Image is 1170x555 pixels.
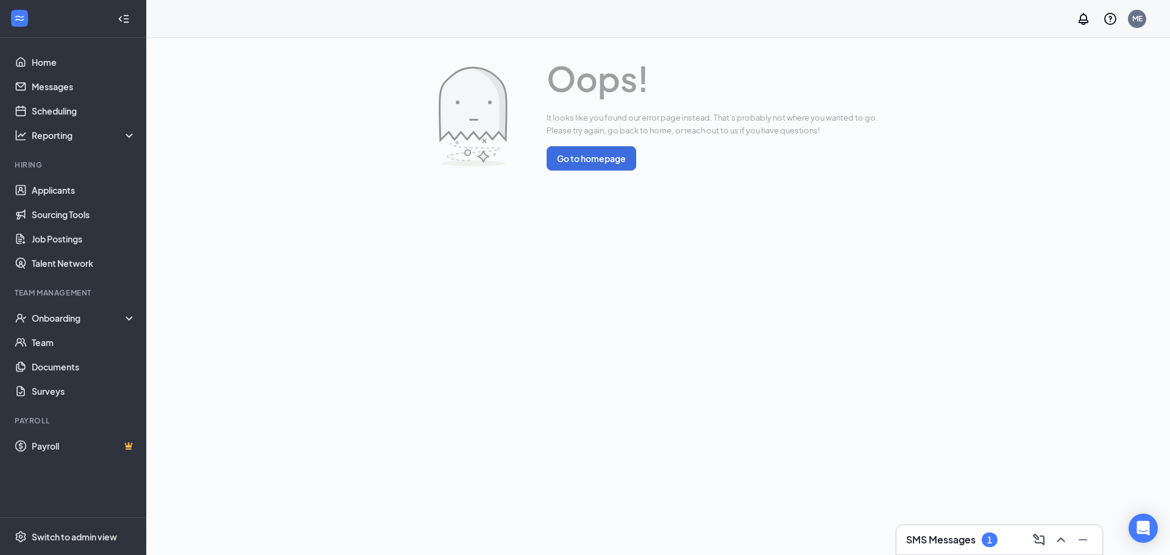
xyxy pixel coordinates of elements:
[1054,532,1068,547] svg: ChevronUp
[1029,530,1049,550] button: ComposeMessage
[15,288,133,298] div: Team Management
[13,12,26,24] svg: WorkstreamLogo
[1129,514,1158,543] div: Open Intercom Messenger
[1051,530,1071,550] button: ChevronUp
[32,99,136,123] a: Scheduling
[32,379,136,403] a: Surveys
[32,74,136,99] a: Messages
[32,531,117,543] div: Switch to admin view
[987,535,992,545] div: 1
[1132,13,1143,24] div: ME
[32,50,136,74] a: Home
[906,533,976,546] h3: SMS Messages
[439,66,508,166] img: Error
[15,415,133,426] div: Payroll
[32,251,136,275] a: Talent Network
[547,52,878,105] span: Oops!
[15,129,27,141] svg: Analysis
[118,13,130,25] svg: Collapse
[32,129,136,141] div: Reporting
[15,531,27,543] svg: Settings
[1076,12,1091,26] svg: Notifications
[1032,532,1046,547] svg: ComposeMessage
[32,355,136,379] a: Documents
[547,146,636,171] button: Go to homepage
[32,434,136,458] a: PayrollCrown
[32,312,126,324] div: Onboarding
[1076,532,1090,547] svg: Minimize
[15,312,27,324] svg: UserCheck
[1103,12,1118,26] svg: QuestionInfo
[32,227,136,251] a: Job Postings
[32,330,136,355] a: Team
[1073,530,1093,550] button: Minimize
[15,160,133,170] div: Hiring
[547,111,878,136] span: It looks like you found our error page instead. That's probably not where you wanted to go. Pleas...
[32,178,136,202] a: Applicants
[32,202,136,227] a: Sourcing Tools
